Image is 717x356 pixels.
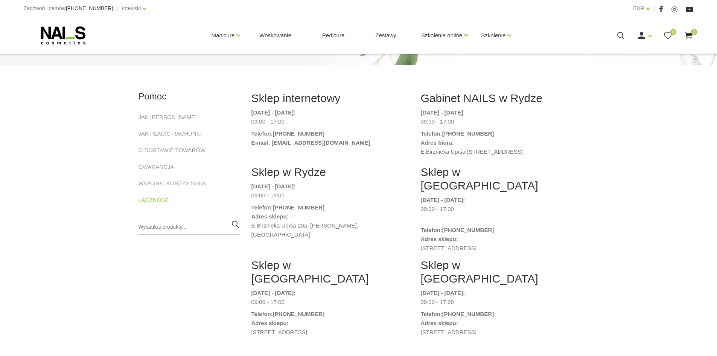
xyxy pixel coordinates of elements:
font: [STREET_ADDRESS] [251,329,307,335]
a: GWARANCJA [139,162,174,171]
font: [PHONE_NUMBER] [442,227,494,233]
font: [STREET_ADDRESS] [421,245,476,251]
a: EUR [633,4,644,13]
font: ŁĄCZNOŚĆ [139,197,169,203]
font: 09:00 - 17:00 [251,299,285,305]
a: łotewski [122,4,141,13]
font: [DATE] - [DATE]: [421,109,465,116]
font: E.Birznieka Upīša [STREET_ADDRESS] [421,148,523,155]
font: E-mail: [EMAIL_ADDRESS][DOMAIN_NAME] [251,139,370,146]
a: [PHONE_NUMBER] [273,310,325,319]
font: Adres sklepu: [421,320,458,326]
a: Manicure [212,20,235,50]
a: [PHONE_NUMBER] [273,129,325,138]
a: 0 [684,31,693,40]
font: Pedicure [322,32,344,38]
a: Szkolenia online [421,20,462,50]
font: Telefon: [421,227,442,233]
font: [PHONE_NUMBER] [442,130,494,137]
font: Telefon: [421,130,442,137]
a: Szkolenie [481,20,505,50]
font: 09:00 - 17:00 [421,206,454,212]
font: Telefon: [251,204,273,211]
a: [PHONE_NUMBER] [442,310,494,319]
font: 09:00 - 17:00 [421,299,454,305]
a: O DOSTAWIE TOWARÓW [139,146,206,155]
a: ŁĄCZNOŚĆ [139,196,169,205]
font: [STREET_ADDRESS] [421,329,476,335]
font: [PHONE_NUMBER] [273,130,325,137]
font: 09:00 - 18:00 [251,192,285,199]
font: Szkolenia online [421,32,462,38]
font: Woskowanie [259,32,291,38]
font: [DATE] - [DATE]: [421,197,465,203]
font: WARUNKI KORZYSTANIA [139,180,206,186]
font: O DOSTAWIE TOWARÓW [139,147,206,153]
input: Wyszukaj produkty... [139,220,240,235]
font: : [271,130,273,137]
font: Sklep w [GEOGRAPHIC_DATA] [421,166,538,192]
font: Pomoc [139,91,167,101]
font: Sklep w Rydze [251,166,326,178]
font: Sklep w [GEOGRAPHIC_DATA] [421,259,538,285]
font: Gabinet NAILS w Rydze [421,92,542,104]
font: Adres sklepu: [421,236,458,242]
font: [PHONE_NUMBER] [273,204,325,211]
font: | [654,5,655,11]
font: Szkolenie [481,32,505,38]
font: [DATE] - [DATE]: [421,290,465,296]
a: [PHONE_NUMBER] [442,129,494,138]
font: JAK PŁACIĆ RACHUNKI [139,130,202,137]
font: [PHONE_NUMBER] [442,311,494,317]
font: Manicure [212,32,235,38]
font: Telefon: [421,311,442,317]
font: Telefon [251,130,271,137]
a: 0 [663,31,673,40]
font: Adres biura: [421,139,454,146]
font: Adres sklepu: [251,320,289,326]
a: [PHONE_NUMBER] [273,203,325,212]
font: [DATE] - [DATE]: [251,183,296,189]
font: Sklep internetowy [251,92,341,104]
a: [PHONE_NUMBER] [66,6,113,11]
font: 0 [672,29,675,35]
a: JAK PŁACIĆ RACHUNKI [139,129,202,138]
font: 0 [693,29,696,35]
a: Zestawy [369,17,402,53]
a: Woskowanie [253,17,297,53]
font: Zestawy [375,32,396,38]
font: 09:00 - 17:00 [421,118,454,125]
font: Sklep w [GEOGRAPHIC_DATA] [251,259,369,285]
font: [PHONE_NUMBER] [66,5,113,11]
a: Pedicure [316,17,350,53]
font: EUR [633,5,644,11]
font: Zadzwoń i zamów [24,5,66,11]
a: WARUNKI KORZYSTANIA [139,179,206,188]
a: [PHONE_NUMBER] [442,226,494,235]
font: 09:00 - 17:00 [251,118,285,125]
font: E.Birznieka Upīša 20a, [PERSON_NAME], [GEOGRAPHIC_DATA] [251,222,358,238]
font: Telefon: [251,311,273,317]
font: Adres sklepu: [251,213,289,220]
font: [PHONE_NUMBER] [273,311,325,317]
font: [DATE] - [DATE]: [251,290,296,296]
font: GWARANCJA [139,163,174,170]
font: łotewski [122,5,141,11]
font: [DATE] - [DATE]: [251,109,296,116]
font: JAK [PERSON_NAME] [139,114,197,120]
font: | [117,5,119,11]
a: JAK [PERSON_NAME] [139,113,197,122]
